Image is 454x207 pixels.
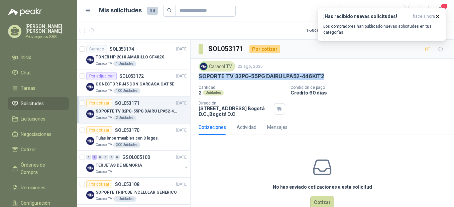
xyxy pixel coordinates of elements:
[86,155,91,160] div: 0
[96,162,142,169] p: TERJETAS DE MEMORIA
[176,73,188,79] p: [DATE]
[21,199,50,207] span: Configuración
[96,88,112,93] p: Caracol TV
[115,155,120,160] div: 0
[86,72,117,80] div: Por adjudicar
[199,106,271,117] p: [STREET_ADDRESS] Bogotá D.C. , Bogotá D.C.
[176,100,188,107] p: [DATE]
[113,61,136,66] div: 1 Unidades
[8,51,69,64] a: Inicio
[86,56,94,64] img: Company Logo
[176,46,188,52] p: [DATE]
[147,7,158,15] span: 34
[199,124,226,131] div: Cotizaciones
[208,44,244,54] h3: SOL053171
[96,108,179,115] p: SOPORTE TV 32PG-55PG DAIRU LPA52-446KIT2
[98,155,103,160] div: 0
[77,178,190,205] a: Por cotizarSOL053108[DATE] Company LogoSOPORTE TRIPODE P/CELULAR GENERICOCaracol TV1 Unidades
[96,142,112,148] p: Caracol TV
[96,135,159,142] p: Tulas impermeables con 3 logos.
[176,127,188,134] p: [DATE]
[96,189,177,196] p: SOPORTE TRIPODE P/CELULAR GENERICO
[115,128,139,133] p: SOL053170
[199,73,324,80] p: SOPORTE TV 32PG-55PG DAIRU LPA52-446KIT2
[8,8,42,16] img: Logo peakr
[8,143,69,156] a: Cotizar
[77,124,190,151] a: Por cotizarSOL053170[DATE] Company LogoTulas impermeables con 3 logos.Caracol TV300 Unidades
[291,90,451,95] p: Crédito 60 días
[86,164,94,172] img: Company Logo
[8,97,69,110] a: Solicitudes
[21,146,36,153] span: Cotizar
[203,90,224,95] div: Unidades
[8,66,69,79] a: Chat
[434,5,446,17] button: 5
[25,35,69,39] p: Provexpress SAS
[113,142,140,148] div: 300 Unidades
[267,124,288,131] div: Mensajes
[176,154,188,161] p: [DATE]
[86,191,94,199] img: Company Logo
[21,100,44,107] span: Solicitudes
[77,96,190,124] a: Por cotizarSOL053171[DATE] Company LogoSOPORTE TV 32PG-55PG DAIRU LPA52-446KIT2Caracol TV2 Unidades
[113,88,140,93] div: 100 Unidades
[441,3,448,9] span: 5
[96,115,112,121] p: Caracol TV
[86,99,112,107] div: Por cotizar
[96,196,112,202] p: Caracol TV
[96,169,112,175] p: Caracol TV
[413,14,435,19] span: hace 1 hora
[8,82,69,94] a: Tareas
[115,182,139,187] p: SOL053108
[86,110,94,118] img: Company Logo
[199,101,271,106] p: Dirección
[92,155,97,160] div: 2
[86,83,94,91] img: Company Logo
[25,24,69,33] p: [PERSON_NAME] [PERSON_NAME]
[96,61,112,66] p: Caracol TV
[8,181,69,194] a: Remisiones
[176,181,188,188] p: [DATE]
[86,45,107,53] div: Cerrado
[119,74,144,78] p: SOL053172
[110,47,134,51] p: SOL053174
[199,90,202,95] p: 2
[21,184,45,191] span: Remisiones
[113,196,136,202] div: 1 Unidades
[8,113,69,125] a: Licitaciones
[86,153,189,175] a: 0 2 0 0 0 0 GSOL005100[DATE] Company LogoTERJETAS DE MEMORIACaracol TV
[200,63,207,70] img: Company Logo
[167,8,172,13] span: search
[291,85,451,90] p: Condición de pago
[21,84,35,92] span: Tareas
[99,6,142,15] h1: Mis solicitudes
[86,180,112,188] div: Por cotizar
[318,8,446,41] button: ¡Has recibido nuevas solicitudes!hace 1 hora Los compradores han publicado nuevas solicitudes en ...
[249,45,280,53] div: Por cotizar
[115,101,139,106] p: SOL053171
[323,23,440,35] p: Los compradores han publicado nuevas solicitudes en tus categorías.
[122,155,150,160] p: GSOL005100
[237,124,256,131] div: Actividad
[109,155,114,160] div: 0
[21,161,63,176] span: Órdenes de Compra
[86,137,94,145] img: Company Logo
[77,69,190,96] a: Por adjudicarSOL053172[DATE] Company LogoCONECTOR RJ45 CON CARCASA CAT 5ECaracol TV100 Unidades
[21,115,45,123] span: Licitaciones
[96,81,174,87] p: CONECTOR RJ45 CON CARCASA CAT 5E
[77,42,190,69] a: CerradoSOL053174[DATE] Company LogoTONER HP 201X AMARILLO CF402XCaracol TV1 Unidades
[199,61,235,71] div: Caracol TV
[306,25,347,36] div: 1 - 50 de 173
[199,85,285,90] p: Cantidad
[103,155,108,160] div: 0
[21,54,31,61] span: Inicio
[86,126,112,134] div: Por cotizar
[273,183,372,191] h3: No has enviado cotizaciones a esta solicitud
[21,131,51,138] span: Negociaciones
[323,14,410,19] h3: ¡Has recibido nuevas solicitudes!
[21,69,31,76] span: Chat
[8,159,69,179] a: Órdenes de Compra
[96,54,164,60] p: TONER HP 201X AMARILLO CF402X
[238,63,263,70] p: 22 ago, 2025
[113,115,136,121] div: 2 Unidades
